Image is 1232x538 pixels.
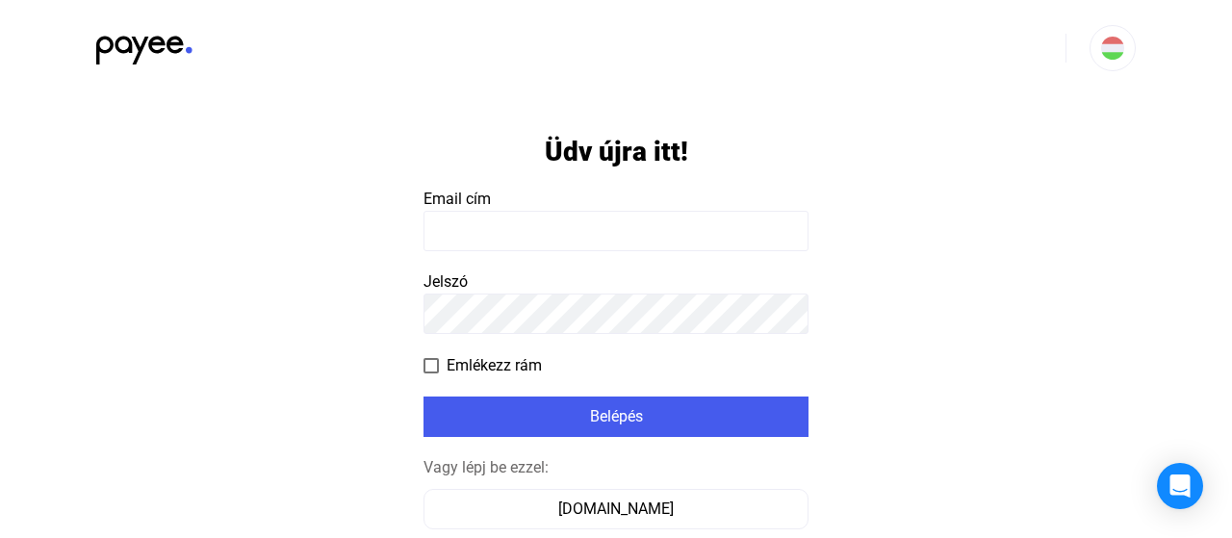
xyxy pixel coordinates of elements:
span: Jelszó [423,272,468,291]
span: Emlékezz rám [447,354,542,377]
div: [DOMAIN_NAME] [430,498,802,521]
div: Open Intercom Messenger [1157,463,1203,509]
div: Belépés [429,405,803,428]
img: black-payee-blue-dot.svg [96,25,192,64]
button: Belépés [423,397,808,437]
a: [DOMAIN_NAME] [423,500,808,518]
div: Vagy lépj be ezzel: [423,456,808,479]
img: HU [1101,37,1124,60]
span: Email cím [423,190,491,208]
button: [DOMAIN_NAME] [423,489,808,529]
h1: Üdv újra itt! [545,135,688,168]
button: HU [1090,25,1136,71]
